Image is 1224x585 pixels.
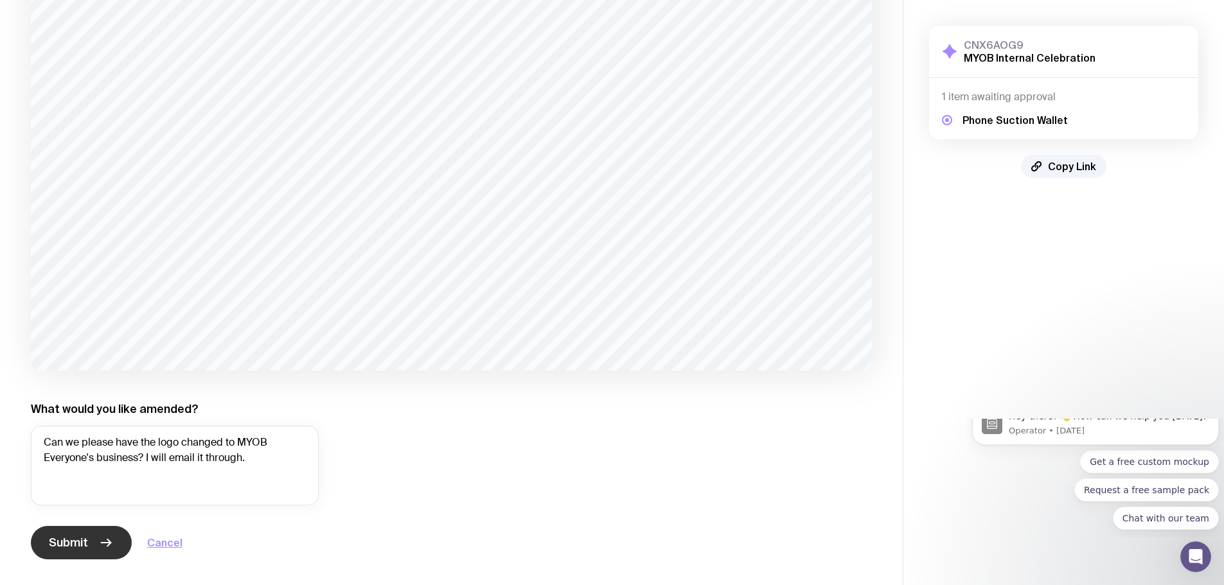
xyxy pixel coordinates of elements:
h3: CNX6AOG9 [964,39,1095,51]
span: Submit [49,535,88,550]
button: Quick reply: Get a free custom mockup [113,31,252,55]
button: Copy Link [1021,155,1106,178]
button: Submit [31,526,132,559]
button: Cancel [147,535,182,550]
h2: MYOB Internal Celebration [964,51,1095,64]
label: What would you like amended? [31,401,199,417]
span: Copy Link [1048,160,1096,173]
div: Quick reply options [5,31,252,111]
iframe: Intercom notifications message [967,419,1224,537]
p: Message from Operator, sent 1w ago [42,6,242,18]
h5: Phone Suction Wallet [962,114,1068,127]
button: Quick reply: Chat with our team [146,88,252,111]
iframe: Intercom live chat [1180,541,1211,572]
h4: 1 item awaiting approval [942,91,1185,103]
button: Quick reply: Request a free sample pack [107,60,252,83]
